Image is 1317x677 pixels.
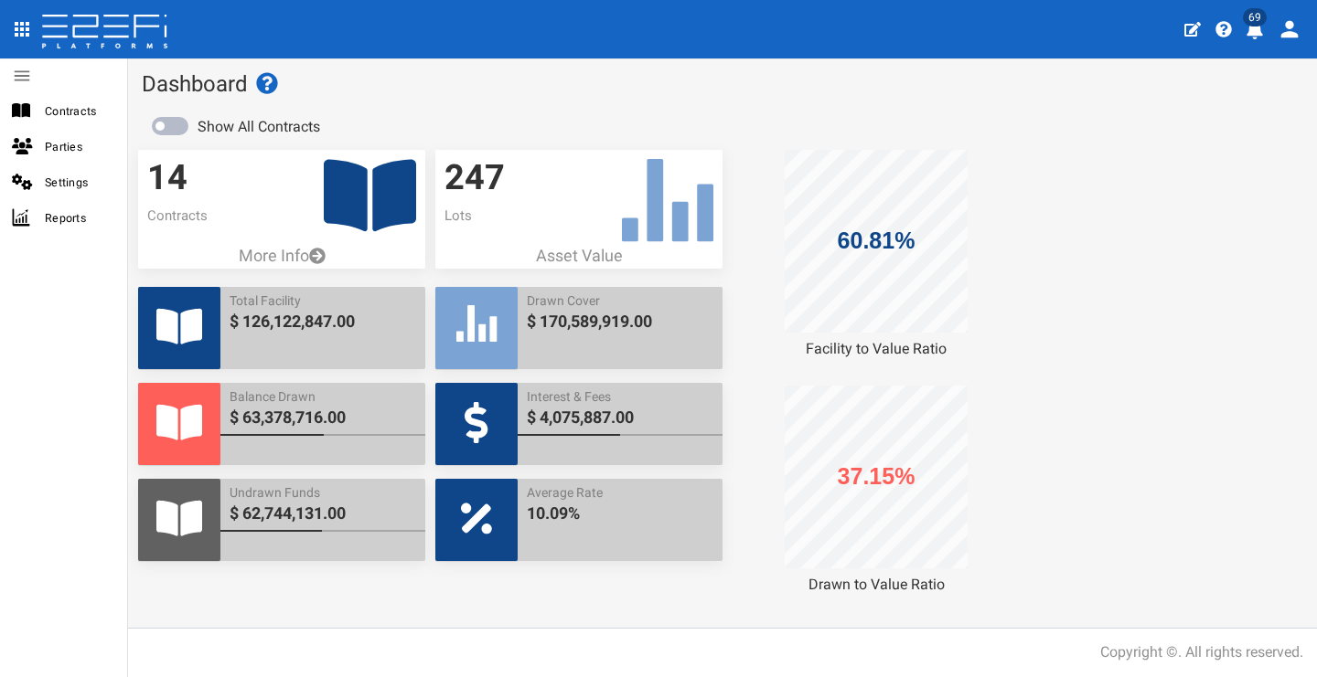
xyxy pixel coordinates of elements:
[230,387,416,406] span: Balance Drawn
[45,207,112,228] span: Reports
[527,387,713,406] span: Interest & Fees
[1100,642,1303,663] div: Copyright ©. All rights reserved.
[733,339,1020,360] div: Facility to Value Ratio
[527,502,713,525] span: 10.09%
[45,100,112,122] span: Contracts
[147,206,416,226] p: Contracts
[527,291,713,310] span: Drawn Cover
[230,310,416,333] span: $ 126,122,847.00
[733,575,1020,596] div: Drawn to Value Ratio
[444,159,713,197] h3: 247
[138,244,425,268] a: More Info
[527,310,713,333] span: $ 170,589,919.00
[230,502,416,525] span: $ 62,744,131.00
[142,72,1303,96] h1: Dashboard
[527,406,713,429] span: $ 4,075,887.00
[435,244,723,268] p: Asset Value
[45,172,112,193] span: Settings
[45,136,112,157] span: Parties
[147,159,416,197] h3: 14
[198,117,320,138] label: Show All Contracts
[230,483,416,502] span: Undrawn Funds
[527,483,713,502] span: Average Rate
[230,406,416,429] span: $ 63,378,716.00
[230,291,416,310] span: Total Facility
[444,206,713,226] p: Lots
